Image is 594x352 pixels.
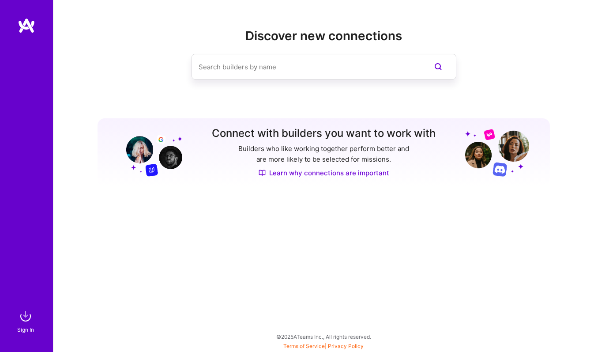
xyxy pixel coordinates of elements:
[237,144,411,165] p: Builders who like working together perform better and are more likely to be selected for missions.
[199,56,414,78] input: Search builders by name
[259,168,389,178] a: Learn why connections are important
[118,128,182,177] img: Grow your network
[283,343,364,349] span: |
[259,169,266,177] img: Discover
[212,127,436,140] h3: Connect with builders you want to work with
[53,326,594,348] div: © 2025 ATeams Inc., All rights reserved.
[19,307,34,334] a: sign inSign In
[17,307,34,325] img: sign in
[465,129,529,177] img: Grow your network
[328,343,364,349] a: Privacy Policy
[98,29,550,43] h2: Discover new connections
[18,18,35,34] img: logo
[283,343,325,349] a: Terms of Service
[433,61,444,72] i: icon SearchPurple
[17,325,34,334] div: Sign In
